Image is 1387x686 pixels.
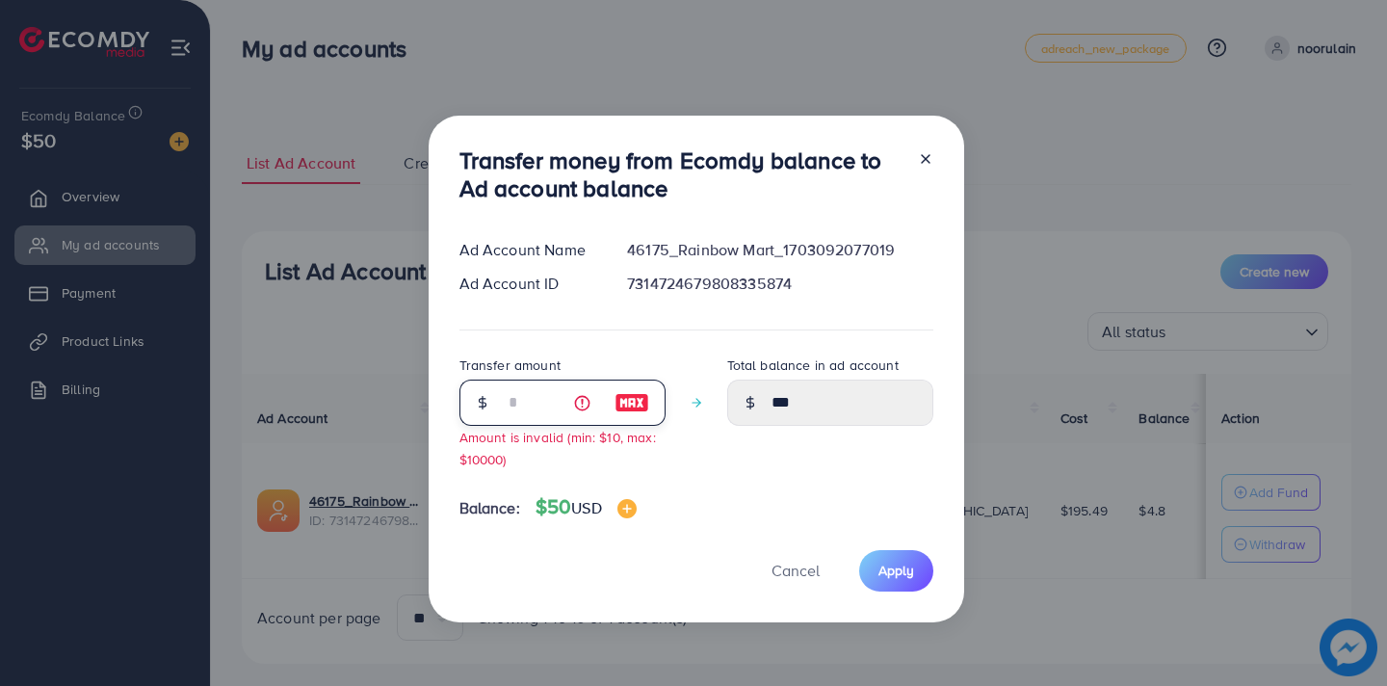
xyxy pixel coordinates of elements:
button: Apply [859,550,933,592]
button: Cancel [747,550,844,592]
small: Amount is invalid (min: $10, max: $10000) [459,428,656,468]
div: 7314724679808335874 [612,273,948,295]
span: Balance: [459,497,520,519]
span: Cancel [772,560,820,581]
label: Total balance in ad account [727,356,899,375]
span: Apply [878,561,914,580]
label: Transfer amount [459,356,561,375]
div: Ad Account Name [444,239,613,261]
h4: $50 [536,495,637,519]
h3: Transfer money from Ecomdy balance to Ad account balance [459,146,903,202]
div: 46175_Rainbow Mart_1703092077019 [612,239,948,261]
span: USD [571,497,601,518]
img: image [615,391,649,414]
img: image [617,499,637,518]
div: Ad Account ID [444,273,613,295]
